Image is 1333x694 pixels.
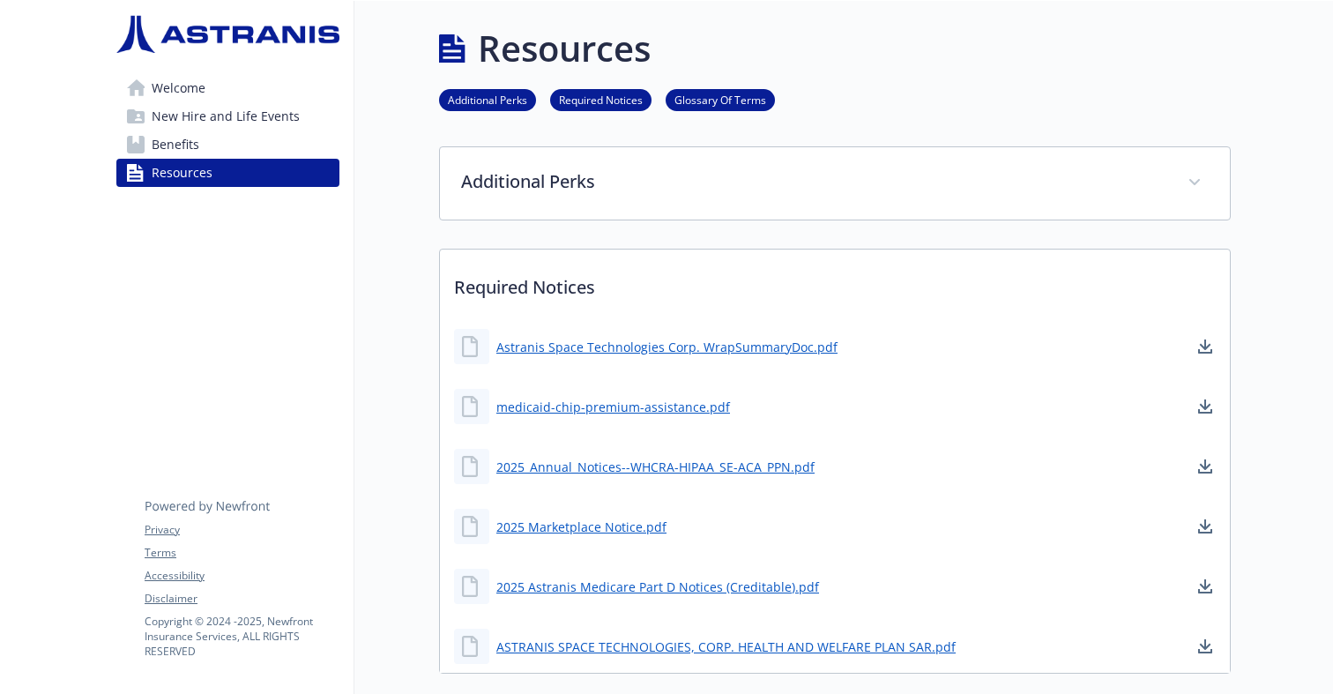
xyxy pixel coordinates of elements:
[461,168,1166,195] p: Additional Perks
[550,91,652,108] a: Required Notices
[496,518,666,536] a: 2025 Marketplace Notice.pdf
[496,338,838,356] a: Astranis Space Technologies Corp. WrapSummaryDoc.pdf
[496,578,819,596] a: 2025 Astranis Medicare Part D Notices (Creditable).pdf
[116,159,339,187] a: Resources
[145,591,339,607] a: Disclaimer
[152,131,199,159] span: Benefits
[666,91,775,108] a: Glossary Of Terms
[440,250,1230,315] p: Required Notices
[439,91,536,108] a: Additional Perks
[1195,456,1216,477] a: download document
[116,74,339,102] a: Welcome
[1195,576,1216,597] a: download document
[496,458,815,476] a: 2025_Annual_Notices--WHCRA-HIPAA_SE-ACA_PPN.pdf
[1195,396,1216,417] a: download document
[496,398,730,416] a: medicaid-chip-premium-assistance.pdf
[1195,636,1216,657] a: download document
[1195,336,1216,357] a: download document
[152,74,205,102] span: Welcome
[1195,516,1216,537] a: download document
[116,102,339,131] a: New Hire and Life Events
[145,568,339,584] a: Accessibility
[478,22,651,75] h1: Resources
[116,131,339,159] a: Benefits
[145,522,339,538] a: Privacy
[145,614,339,659] p: Copyright © 2024 - 2025 , Newfront Insurance Services, ALL RIGHTS RESERVED
[440,147,1230,220] div: Additional Perks
[152,102,300,131] span: New Hire and Life Events
[496,638,956,656] a: ASTRANIS SPACE TECHNOLOGIES, CORP. HEALTH AND WELFARE PLAN SAR.pdf
[145,545,339,561] a: Terms
[152,159,212,187] span: Resources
